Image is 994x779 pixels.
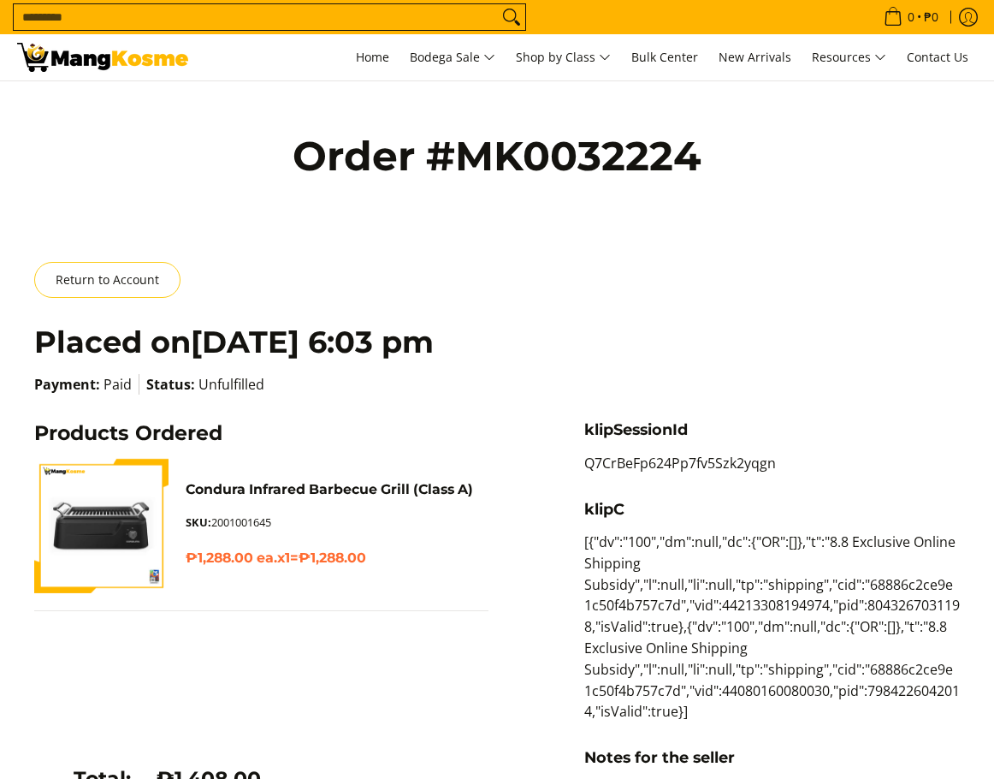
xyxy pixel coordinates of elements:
[17,43,188,72] img: Order #MK0032224 | Mang Kosme
[198,375,264,394] span: Unfulfilled
[921,11,941,23] span: ₱0
[285,550,290,566] span: 1
[356,49,389,65] span: Home
[186,514,271,530] span: 2001001645
[104,375,132,394] span: Paid
[191,324,434,360] time: [DATE] 6:03 pm
[623,34,707,80] a: Bulk Center
[146,375,195,394] strong: Status:
[812,47,886,68] span: Resources
[34,375,100,394] strong: Payment:
[186,514,211,530] strong: SKU:
[631,49,698,65] span: Bulk Center
[186,550,488,567] h6: x =
[905,11,917,23] span: 0
[584,453,960,491] p: Q7CrBeFp624Pp7fv5Szk2yqgn
[205,34,977,80] nav: Main Menu
[907,49,968,65] span: Contact Us
[401,34,504,80] a: Bodega Sale
[186,481,473,497] a: Condura Infrared Barbecue Grill (Class A)
[898,34,977,80] a: Contact Us
[34,420,488,446] h3: Products Ordered
[347,34,398,80] a: Home
[34,628,148,650] div: Subtotal:
[803,34,895,80] a: Resources
[299,550,366,566] span: ₱1,288.00
[507,34,619,80] a: Shop by Class
[584,420,960,439] h4: klipSessionId
[34,262,180,298] a: Return to Account
[186,550,277,566] span: ₱1,288.00 ea.
[148,628,488,650] div: ₱1,288.00
[34,459,169,593] img: condura-barbeque-infrared-grill-mang-kosme
[584,748,960,767] h4: Notes for the seller
[879,8,944,27] span: •
[584,500,960,519] h4: klipC
[710,34,800,80] a: New Arrivals
[719,49,791,65] span: New Arrivals
[34,324,960,361] h2: Placed on
[139,131,855,181] h1: Order #MK0032224
[584,532,960,740] p: [{"dv":"100","dm":null,"dc":{"OR":[]},"t":"8.8 Exclusive Online Shipping Subsidy","l":null,"li":n...
[516,47,611,68] span: Shop by Class
[498,4,525,30] button: Search
[410,47,495,68] span: Bodega Sale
